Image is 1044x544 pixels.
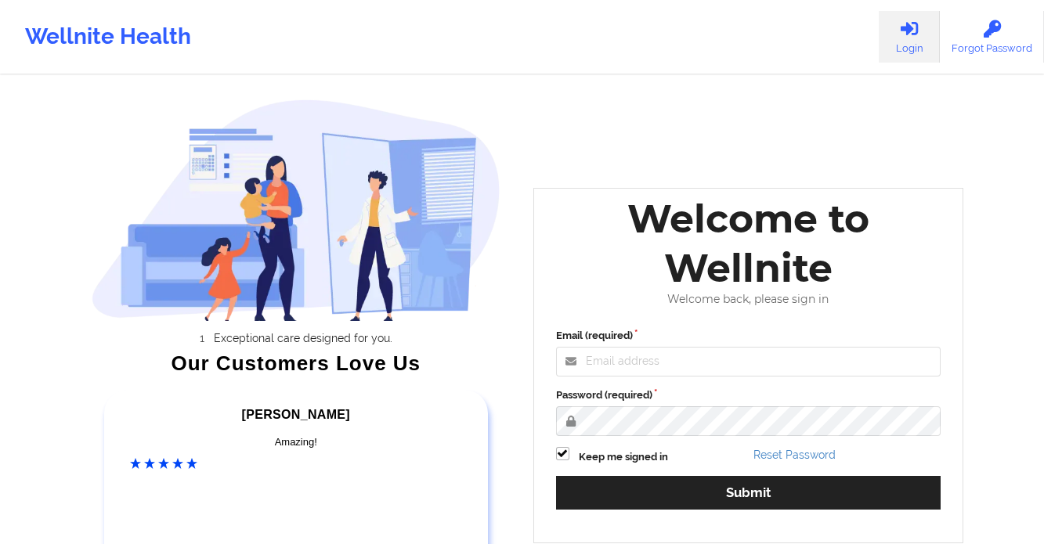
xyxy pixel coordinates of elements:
label: Keep me signed in [579,449,668,465]
span: [PERSON_NAME] [242,408,350,421]
label: Email (required) [556,328,941,344]
a: Login [879,11,940,63]
div: Our Customers Love Us [92,355,500,371]
div: Welcome to Wellnite [545,194,952,293]
li: Exceptional care designed for you. [106,332,500,344]
button: Submit [556,476,941,510]
div: Welcome back, please sign in [545,293,952,306]
a: Forgot Password [940,11,1044,63]
div: Amazing! [130,434,462,450]
a: Reset Password [753,449,836,461]
input: Email address [556,347,941,376]
label: Password (required) [556,387,941,403]
img: wellnite-auth-hero_200.c722682e.png [92,99,500,321]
